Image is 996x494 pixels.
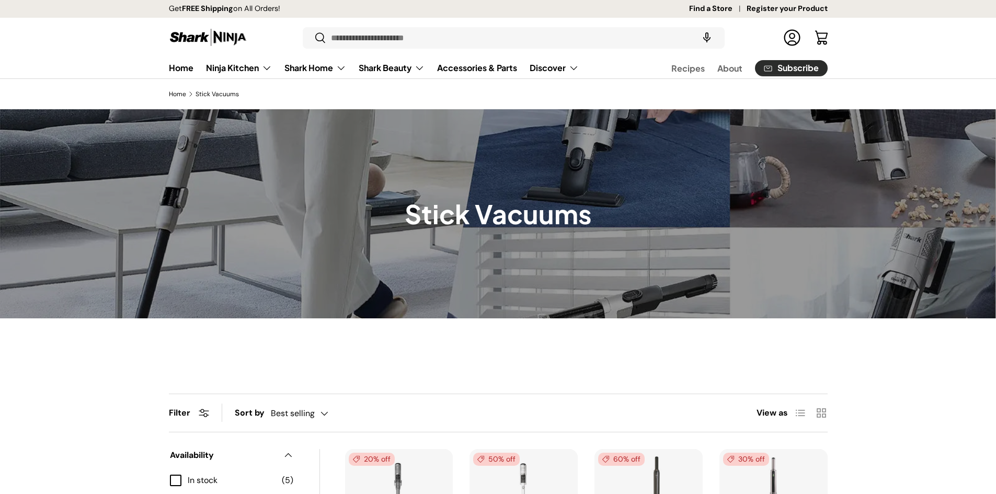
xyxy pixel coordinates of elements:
[188,474,276,487] span: In stock
[349,453,395,466] span: 20% off
[169,58,579,78] nav: Primary
[169,27,247,48] img: Shark Ninja Philippines
[690,26,724,49] speech-search-button: Search by voice
[717,58,742,78] a: About
[235,407,271,419] label: Sort by
[747,3,828,15] a: Register your Product
[755,60,828,76] a: Subscribe
[169,407,190,418] span: Filter
[206,58,272,78] a: Ninja Kitchen
[284,58,346,78] a: Shark Home
[777,64,819,72] span: Subscribe
[271,408,315,418] span: Best selling
[523,58,585,78] summary: Discover
[169,3,280,15] p: Get on All Orders!
[646,58,828,78] nav: Secondary
[689,3,747,15] a: Find a Store
[169,89,828,99] nav: Breadcrumbs
[169,91,186,97] a: Home
[405,198,592,230] h1: Stick Vacuums
[437,58,517,78] a: Accessories & Parts
[182,4,233,13] strong: FREE Shipping
[598,453,645,466] span: 60% off
[271,404,349,422] button: Best selling
[278,58,352,78] summary: Shark Home
[170,449,277,462] span: Availability
[282,474,293,487] span: (5)
[530,58,579,78] a: Discover
[200,58,278,78] summary: Ninja Kitchen
[359,58,425,78] a: Shark Beauty
[169,407,209,418] button: Filter
[473,453,520,466] span: 50% off
[671,58,705,78] a: Recipes
[723,453,769,466] span: 30% off
[170,436,293,474] summary: Availability
[757,407,788,419] span: View as
[352,58,431,78] summary: Shark Beauty
[169,58,193,78] a: Home
[196,91,239,97] a: Stick Vacuums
